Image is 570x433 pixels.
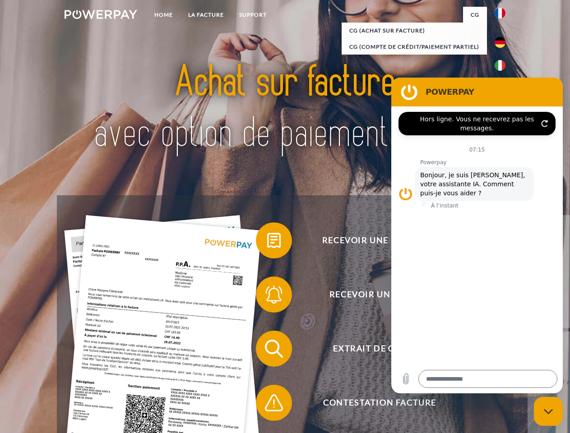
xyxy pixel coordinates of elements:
[263,283,285,306] img: qb_bell.svg
[263,229,285,252] img: qb_bill.svg
[495,37,505,48] img: de
[269,276,490,313] span: Recevoir un rappel?
[463,7,487,23] a: CG
[269,385,490,421] span: Contestation Facture
[263,337,285,360] img: qb_search.svg
[534,397,563,426] iframe: Bouton de lancement de la fenêtre de messagerie, conversation en cours
[86,43,484,173] img: title-powerpay_fr.svg
[495,8,505,18] img: fr
[147,7,181,23] a: Home
[65,10,137,19] img: logo-powerpay-white.svg
[269,222,490,258] span: Recevoir une facture ?
[263,392,285,414] img: qb_warning.svg
[181,7,232,23] a: LA FACTURE
[269,331,490,367] span: Extrait de compte
[342,39,487,55] a: CG (Compte de crédit/paiement partiel)
[232,7,274,23] a: Support
[256,385,491,421] button: Contestation Facture
[391,78,563,393] iframe: Fenêtre de messagerie
[495,60,505,71] img: it
[256,331,491,367] button: Extrait de compte
[342,23,487,39] a: CG (achat sur facture)
[256,222,491,258] button: Recevoir une facture ?
[256,276,491,313] button: Recevoir un rappel?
